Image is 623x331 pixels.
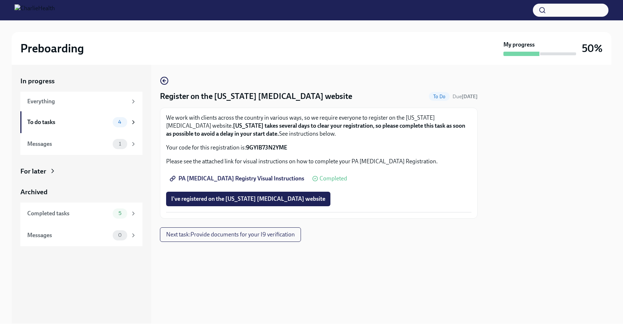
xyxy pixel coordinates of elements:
[166,192,330,206] button: I've registered on the [US_STATE] [MEDICAL_DATA] website
[453,93,478,100] span: Due
[20,224,142,246] a: Messages0
[582,42,603,55] h3: 50%
[166,231,295,238] span: Next task : Provide documents for your I9 verification
[319,176,347,182] span: Completed
[503,41,535,49] strong: My progress
[27,97,127,105] div: Everything
[20,41,84,56] h2: Preboarding
[114,232,126,238] span: 0
[20,203,142,224] a: Completed tasks5
[20,167,142,176] a: For later
[166,171,309,186] a: PA [MEDICAL_DATA] Registry Visual Instructions
[20,167,46,176] div: For later
[20,76,142,86] a: In progress
[166,157,471,165] p: Please see the attached link for visual instructions on how to complete your PA [MEDICAL_DATA] Re...
[246,144,287,151] strong: 9GYIB73N2YME
[20,187,142,197] a: Archived
[20,133,142,155] a: Messages1
[171,195,325,203] span: I've registered on the [US_STATE] [MEDICAL_DATA] website
[171,175,304,182] span: PA [MEDICAL_DATA] Registry Visual Instructions
[166,122,465,137] strong: [US_STATE] takes several days to clear your registration, so please complete this task as soon as...
[453,93,478,100] span: August 15th, 2025 08:00
[160,227,301,242] button: Next task:Provide documents for your I9 verification
[114,211,126,216] span: 5
[15,4,55,16] img: CharlieHealth
[114,119,126,125] span: 4
[166,144,471,152] p: Your code for this registration is:
[27,231,110,239] div: Messages
[462,93,478,100] strong: [DATE]
[27,118,110,126] div: To do tasks
[20,111,142,133] a: To do tasks4
[429,94,450,99] span: To Do
[160,91,352,102] h4: Register on the [US_STATE] [MEDICAL_DATA] website
[27,210,110,218] div: Completed tasks
[114,141,125,147] span: 1
[20,92,142,111] a: Everything
[27,140,110,148] div: Messages
[166,114,471,138] p: We work with clients across the country in various ways, so we require everyone to register on th...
